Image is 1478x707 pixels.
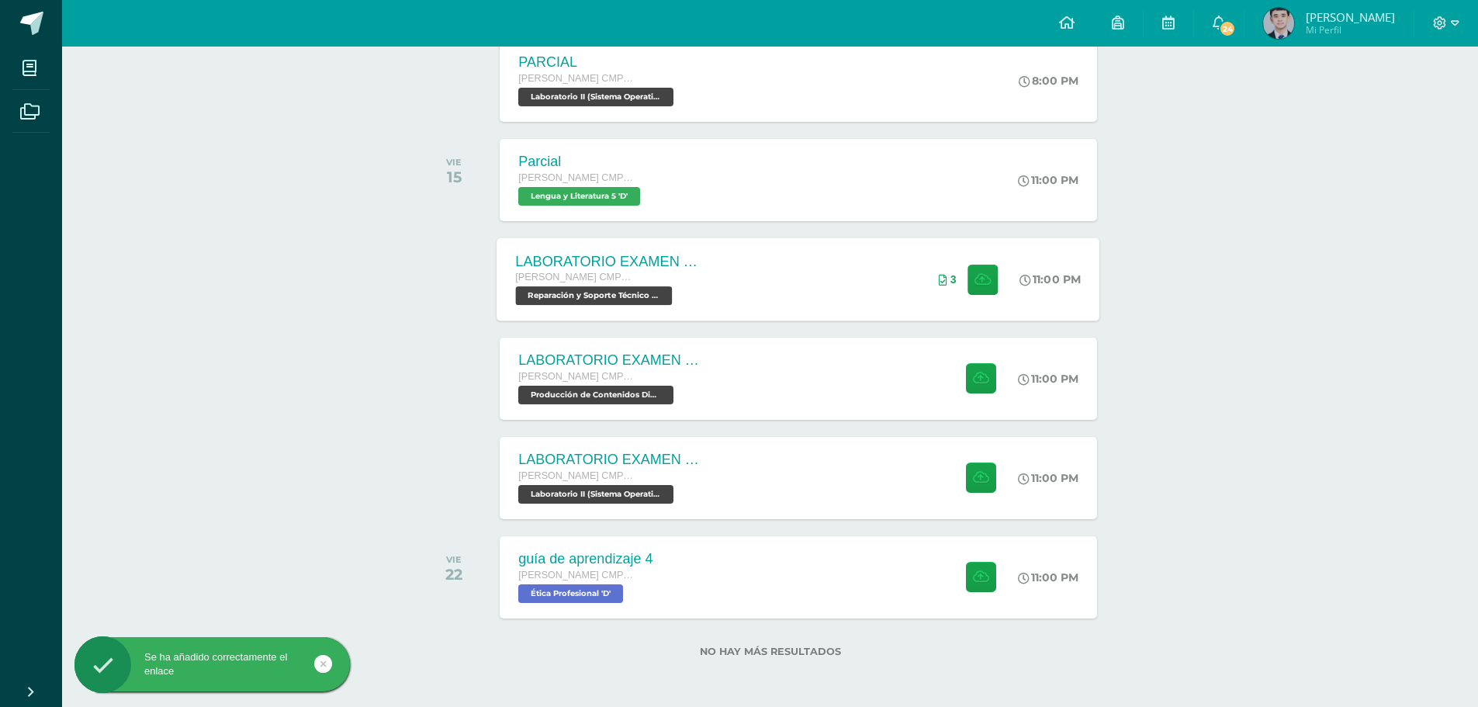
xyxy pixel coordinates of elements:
[1306,9,1395,25] span: [PERSON_NAME]
[518,352,704,369] div: LABORATORIO EXAMEN DE UNIDAD
[1018,471,1078,485] div: 11:00 PM
[1306,23,1395,36] span: Mi Perfil
[1020,272,1082,286] div: 11:00 PM
[518,584,623,603] span: Ética Profesional 'D'
[518,73,635,84] span: [PERSON_NAME] CMP Bachillerato en CCLL con Orientación en Computación
[516,286,673,305] span: Reparación y Soporte Técnico CISCO 'D'
[445,554,462,565] div: VIE
[419,646,1121,657] label: No hay más resultados
[445,565,462,584] div: 22
[1018,570,1078,584] div: 11:00 PM
[1018,372,1078,386] div: 11:00 PM
[446,168,462,186] div: 15
[518,452,704,468] div: LABORATORIO EXAMEN DE UNIDAD
[74,650,350,678] div: Se ha añadido correctamente el enlace
[516,272,634,282] span: [PERSON_NAME] CMP Bachillerato en CCLL con Orientación en Computación
[518,371,635,382] span: [PERSON_NAME] CMP Bachillerato en CCLL con Orientación en Computación
[518,54,677,71] div: PARCIAL
[1219,20,1236,37] span: 24
[518,386,673,404] span: Producción de Contenidos Digitales 'D'
[518,570,635,581] span: [PERSON_NAME] CMP Bachillerato en CCLL con Orientación en Computación
[518,154,644,170] div: Parcial
[1019,74,1078,88] div: 8:00 PM
[518,88,673,106] span: Laboratorio II (Sistema Operativo Macintoch) 'D'
[939,273,957,286] div: Archivos entregados
[518,172,635,183] span: [PERSON_NAME] CMP Bachillerato en CCLL con Orientación en Computación
[950,273,957,286] span: 3
[518,470,635,481] span: [PERSON_NAME] CMP Bachillerato en CCLL con Orientación en Computación
[516,253,704,269] div: LABORATORIO EXAMEN DE UNIDAD
[518,485,673,504] span: Laboratorio II (Sistema Operativo Macintoch) 'D'
[1263,8,1294,39] img: ec2950893b7bc245384f0d59520ec351.png
[446,157,462,168] div: VIE
[518,551,652,567] div: guía de aprendizaje 4
[518,187,640,206] span: Lengua y Literatura 5 'D'
[1018,173,1078,187] div: 11:00 PM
